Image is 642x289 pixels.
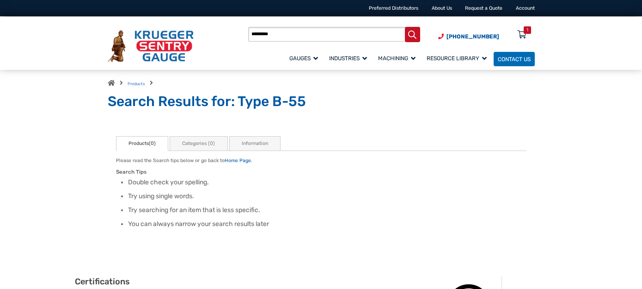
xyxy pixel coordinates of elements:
[116,136,169,151] a: Products(0)
[465,5,502,11] a: Request a Quote
[427,55,487,62] span: Resource Library
[374,50,422,67] a: Machining
[116,157,526,164] p: Please read the Search tips below or go back to .
[526,26,528,34] div: 1
[498,56,531,62] span: Contact Us
[446,33,499,40] span: [PHONE_NUMBER]
[438,32,499,41] a: Phone Number (920) 434-8860
[116,169,526,175] h3: Search Tips
[325,50,374,67] a: Industries
[128,178,526,187] li: Double check your spelling.
[75,276,280,287] h2: Certifications
[108,30,194,62] img: Krueger Sentry Gauge
[225,157,251,163] a: Home Page
[516,5,535,11] a: Account
[128,206,526,215] li: Try searching for an item that is less specific.
[494,52,535,66] a: Contact Us
[422,50,494,67] a: Resource Library
[128,192,526,201] li: Try using single words.
[378,55,416,62] span: Machining
[170,136,228,151] a: Categories (0)
[329,55,367,62] span: Industries
[369,5,418,11] a: Preferred Distributors
[108,93,535,111] h1: Search Results for: Type B-55
[432,5,452,11] a: About Us
[128,82,145,86] a: Products
[285,50,325,67] a: Gauges
[128,220,526,229] li: You can always narrow your search results later
[229,136,281,151] a: Information
[289,55,318,62] span: Gauges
